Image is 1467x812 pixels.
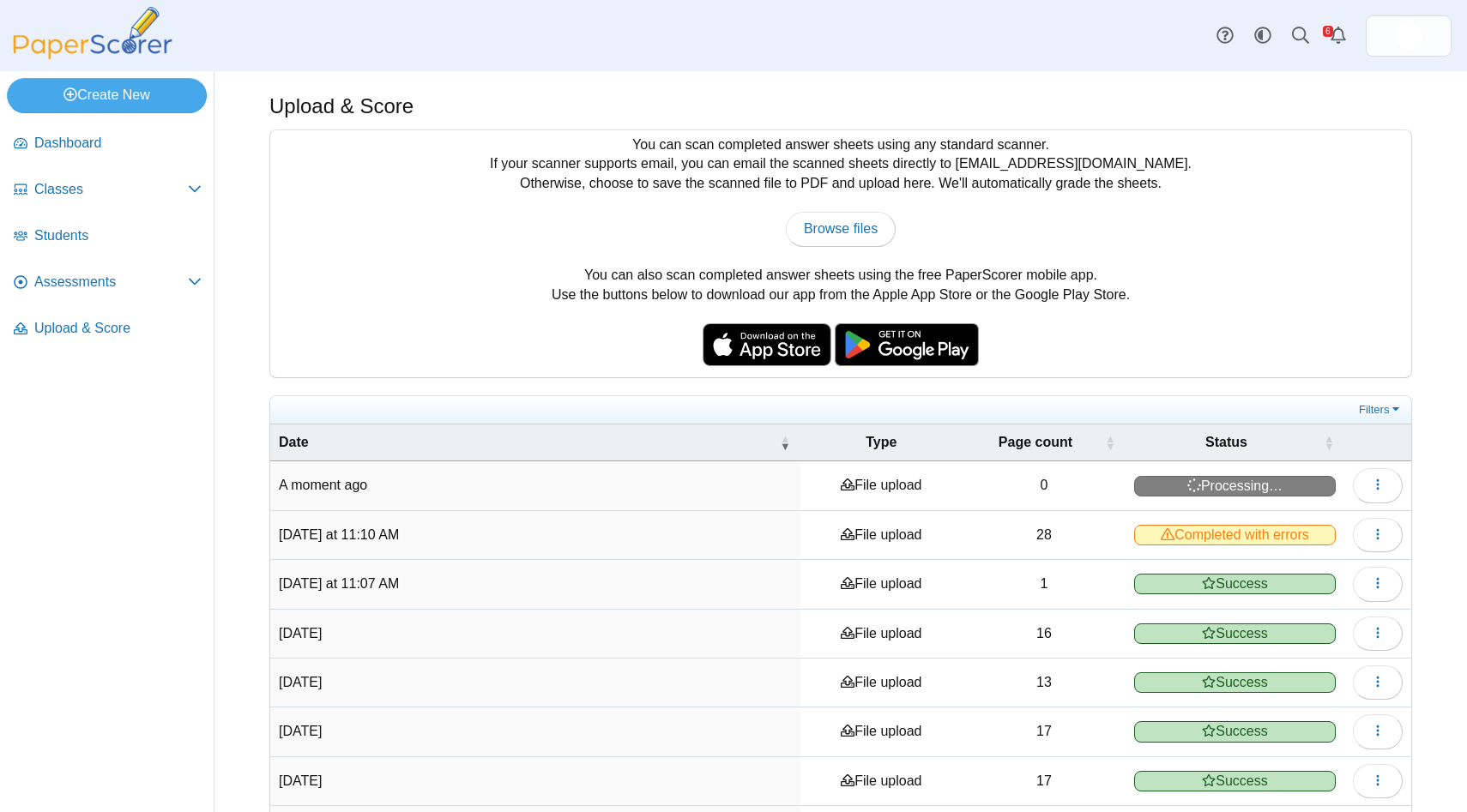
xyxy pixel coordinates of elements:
[269,92,414,121] h1: Upload & Score
[1319,17,1357,55] a: Alerts
[34,273,188,292] span: Assessments
[7,216,208,257] a: Students
[34,319,202,338] span: Upload & Score
[963,659,1126,707] td: 13
[7,170,208,211] a: Classes
[1134,525,1336,545] span: Completed with errors
[1134,672,1336,693] span: Success
[1134,721,1336,742] span: Success
[866,435,896,449] span: Type
[800,560,963,609] td: File upload
[963,757,1126,806] td: 17
[1105,424,1115,460] span: Page count : Activate to sort
[7,47,178,62] a: PaperScorer
[800,707,963,756] td: File upload
[835,323,979,366] img: google-play-badge.png
[1355,401,1407,418] a: Filters
[1134,623,1336,644] span: Success
[7,78,207,112] a: Create New
[800,610,963,659] td: File upload
[7,7,178,59] img: PaperScorer
[1134,476,1336,496] span: Processing…
[279,675,322,689] time: Sep 3, 2025 at 1:36 PM
[800,659,963,707] td: File upload
[34,134,202,153] span: Dashboard
[279,724,322,738] time: Sep 3, 2025 at 1:34 PM
[1134,574,1336,594] span: Success
[800,757,963,806] td: File upload
[1134,771,1336,791] span: Success
[1324,424,1334,460] span: Status : Activate to sort
[279,527,399,542] time: Sep 5, 2025 at 11:10 AM
[279,435,309,449] span: Date
[1395,22,1422,50] span: Shaylene Krupinski
[1366,15,1452,57] a: ps.DJLweR3PqUi7feal
[963,610,1126,659] td: 16
[703,323,831,366] img: apple-store-badge.svg
[963,511,1126,560] td: 28
[800,461,963,510] td: File upload
[34,226,202,245] span: Students
[7,309,208,350] a: Upload & Score
[999,435,1072,449] span: Page count
[963,707,1126,756] td: 17
[279,576,399,591] time: Sep 5, 2025 at 11:07 AM
[1395,22,1422,50] img: ps.DJLweR3PqUi7feal
[270,130,1411,377] div: You can scan completed answer sheets using any standard scanner. If your scanner supports email, ...
[279,626,322,641] time: Sep 3, 2025 at 1:53 PM
[279,478,367,492] time: Sep 10, 2025 at 7:05 AM
[963,461,1126,510] td: 0
[7,123,208,165] a: Dashboard
[1205,435,1247,449] span: Status
[780,424,790,460] span: Date : Activate to remove sorting
[786,212,896,246] a: Browse files
[279,773,322,788] time: Sep 3, 2025 at 7:03 AM
[7,262,208,304] a: Assessments
[804,221,878,236] span: Browse files
[34,180,188,199] span: Classes
[963,560,1126,609] td: 1
[800,511,963,560] td: File upload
